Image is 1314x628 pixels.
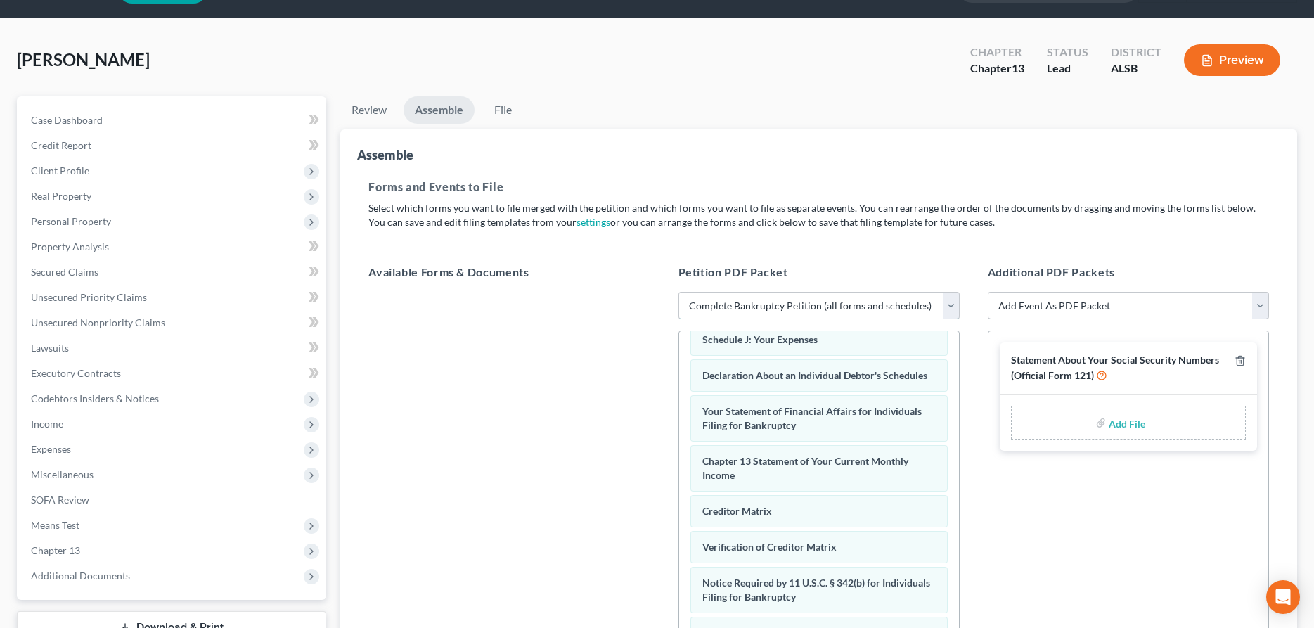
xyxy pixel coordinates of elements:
[1047,60,1088,77] div: Lead
[368,264,650,281] h5: Available Forms & Documents
[1047,44,1088,60] div: Status
[970,44,1024,60] div: Chapter
[31,165,89,177] span: Client Profile
[1111,60,1161,77] div: ALSB
[31,494,89,506] span: SOFA Review
[702,369,927,381] span: Declaration About an Individual Debtor's Schedules
[20,285,326,310] a: Unsecured Priority Claims
[368,179,1269,196] h5: Forms and Events to File
[31,215,111,227] span: Personal Property
[31,114,103,126] span: Case Dashboard
[20,487,326,513] a: SOFA Review
[31,291,147,303] span: Unsecured Priority Claims
[702,577,930,603] span: Notice Required by 11 U.S.C. § 342(b) for Individuals Filing for Bankruptcy
[702,541,837,553] span: Verification of Creditor Matrix
[31,316,165,328] span: Unsecured Nonpriority Claims
[577,216,610,228] a: settings
[31,443,71,455] span: Expenses
[17,49,150,70] span: [PERSON_NAME]
[20,108,326,133] a: Case Dashboard
[1184,44,1280,76] button: Preview
[31,418,63,430] span: Income
[20,310,326,335] a: Unsecured Nonpriority Claims
[988,264,1269,281] h5: Additional PDF Packets
[31,544,80,556] span: Chapter 13
[702,505,772,517] span: Creditor Matrix
[31,392,159,404] span: Codebtors Insiders & Notices
[20,234,326,259] a: Property Analysis
[20,259,326,285] a: Secured Claims
[31,367,121,379] span: Executory Contracts
[1011,354,1219,381] span: Statement About Your Social Security Numbers (Official Form 121)
[368,201,1269,229] p: Select which forms you want to file merged with the petition and which forms you want to file as ...
[31,570,130,582] span: Additional Documents
[31,139,91,151] span: Credit Report
[702,405,922,431] span: Your Statement of Financial Affairs for Individuals Filing for Bankruptcy
[1266,580,1300,614] div: Open Intercom Messenger
[970,60,1024,77] div: Chapter
[1012,61,1024,75] span: 13
[20,361,326,386] a: Executory Contracts
[31,468,94,480] span: Miscellaneous
[20,133,326,158] a: Credit Report
[404,96,475,124] a: Assemble
[702,455,908,481] span: Chapter 13 Statement of Your Current Monthly Income
[20,335,326,361] a: Lawsuits
[31,266,98,278] span: Secured Claims
[31,190,91,202] span: Real Property
[357,146,413,163] div: Assemble
[678,265,788,278] span: Petition PDF Packet
[1111,44,1161,60] div: District
[340,96,398,124] a: Review
[31,241,109,252] span: Property Analysis
[31,519,79,531] span: Means Test
[480,96,525,124] a: File
[31,342,69,354] span: Lawsuits
[702,333,818,345] span: Schedule J: Your Expenses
